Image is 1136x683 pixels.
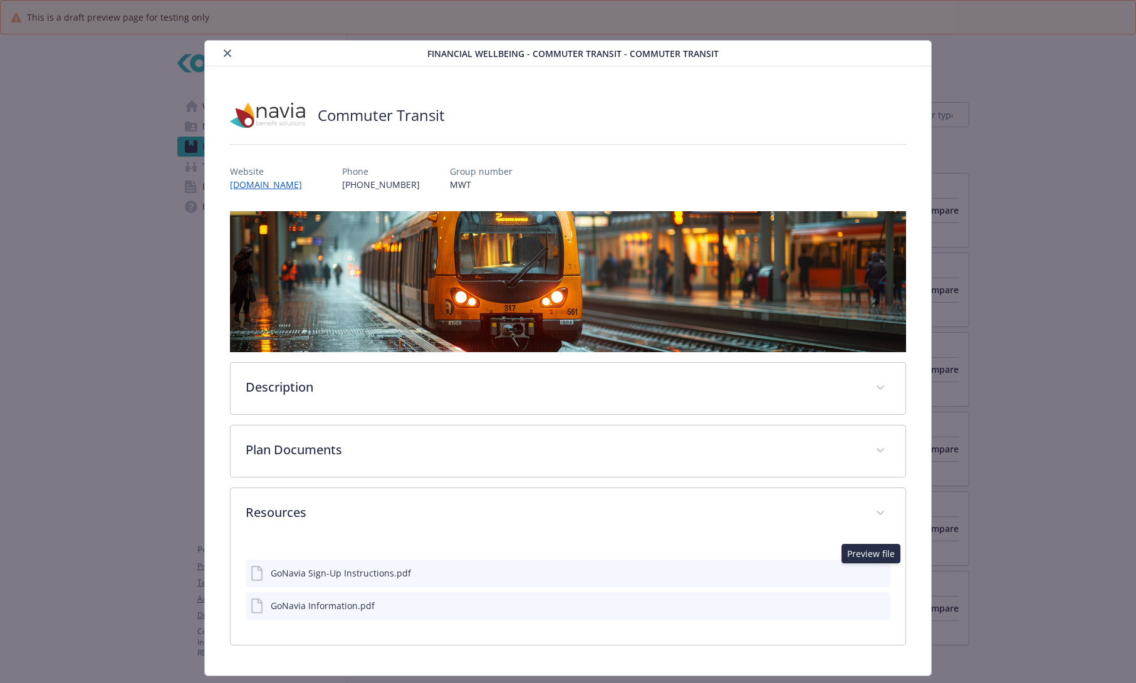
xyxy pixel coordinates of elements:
[854,599,864,612] button: download file
[874,566,885,580] button: preview file
[271,566,411,580] div: GoNavia Sign-Up Instructions.pdf
[450,178,513,191] p: MWT
[427,47,719,60] span: Financial Wellbeing - Commuter Transit - Commuter Transit
[318,105,445,126] h2: Commuter Transit
[854,566,864,580] button: download file
[342,178,420,191] p: [PHONE_NUMBER]
[230,96,305,134] img: Navia Benefit Solutions
[450,165,513,178] p: Group number
[113,40,1022,676] div: details for plan Financial Wellbeing - Commuter Transit - Commuter Transit
[230,179,312,190] a: [DOMAIN_NAME]
[246,378,860,397] p: Description
[231,488,905,540] div: Resources
[230,165,312,178] p: Website
[231,363,905,414] div: Description
[231,540,905,645] div: Resources
[246,441,860,459] p: Plan Documents
[220,46,235,61] button: close
[271,599,375,612] div: GoNavia Information.pdf
[342,165,420,178] p: Phone
[246,503,860,522] p: Resources
[230,211,905,352] img: banner
[874,599,885,612] button: preview file
[231,425,905,477] div: Plan Documents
